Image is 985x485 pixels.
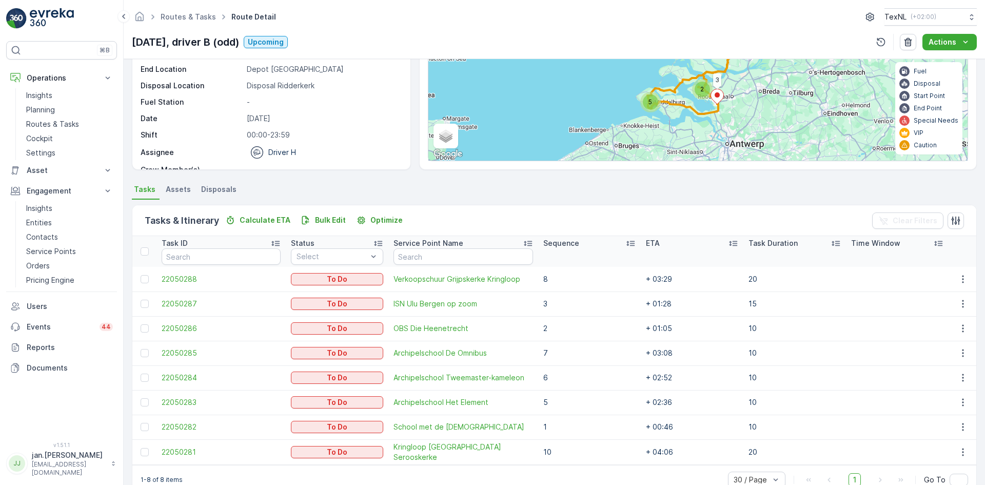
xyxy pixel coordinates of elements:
[26,232,58,242] p: Contacts
[27,186,96,196] p: Engagement
[700,85,704,93] span: 2
[141,398,149,406] div: Toggle Row Selected
[291,273,383,285] button: To Do
[352,214,407,226] button: Optimize
[327,274,347,284] p: To Do
[27,301,113,312] p: Users
[393,442,533,462] span: Kringloop [GEOGRAPHIC_DATA] Serooskerke
[22,259,117,273] a: Orders
[240,215,290,225] p: Calculate ETA
[32,450,106,460] p: jan.[PERSON_NAME]
[884,8,977,26] button: TexNL(+02:00)
[924,475,945,485] span: Go To
[26,261,50,271] p: Orders
[22,216,117,230] a: Entities
[22,131,117,146] a: Cockpit
[6,358,117,378] a: Documents
[393,323,533,334] a: OBS Die Heenetrecht
[851,238,900,248] p: Time Window
[393,397,533,408] a: Archipelschool Het Element
[244,36,288,48] button: Upcoming
[291,238,314,248] p: Status
[914,129,923,137] p: VIP
[297,214,350,226] button: Bulk Edit
[748,274,841,284] p: 20
[914,80,940,88] p: Disposal
[6,337,117,358] a: Reports
[393,299,533,309] a: ISN Ulu Bergen op zoom
[162,238,188,248] p: Task ID
[22,88,117,103] a: Insights
[641,390,743,415] td: + 02:36
[162,422,281,432] a: 22050282
[162,397,281,408] a: 22050283
[145,214,219,228] p: Tasks & Itinerary
[141,374,149,382] div: Toggle Row Selected
[32,460,106,477] p: [EMAIL_ADDRESS][DOMAIN_NAME]
[22,230,117,244] a: Contacts
[26,203,52,214] p: Insights
[393,442,533,462] a: Kringloop Zeeland Serooskerke
[327,323,347,334] p: To Do
[872,212,943,229] button: Clear Filters
[291,347,383,359] button: To Do
[6,8,27,29] img: logo
[247,130,400,140] p: 00:00-23:59
[201,184,237,195] span: Disposals
[692,79,713,100] div: 2
[911,13,936,21] p: ( +02:00 )
[6,68,117,88] button: Operations
[543,323,636,334] p: 2
[914,104,942,112] p: End Point
[134,15,145,24] a: Homepage
[141,64,243,74] p: End Location
[162,299,281,309] a: 22050287
[141,97,243,107] p: Fuel Station
[141,147,174,158] p: Assignee
[543,299,636,309] p: 3
[162,274,281,284] a: 22050288
[393,373,533,383] a: Archipelschool Tweemaster-kameleon
[914,141,937,149] p: Caution
[162,323,281,334] span: 22050286
[162,447,281,457] a: 22050281
[393,238,463,248] p: Service Point Name
[26,133,53,144] p: Cockpit
[327,422,347,432] p: To Do
[748,397,841,408] p: 10
[162,348,281,358] span: 22050285
[268,147,296,158] p: Driver H
[327,447,347,457] p: To Do
[370,215,403,225] p: Optimize
[435,125,457,147] a: Layers
[141,448,149,456] div: Toggle Row Selected
[141,81,243,91] p: Disposal Location
[297,251,367,262] p: Select
[247,81,400,91] p: Disposal Ridderkerk
[640,92,661,112] div: 5
[431,147,465,161] img: Google
[27,73,96,83] p: Operations
[641,365,743,390] td: + 02:52
[9,455,25,472] div: JJ
[161,12,216,21] a: Routes & Tasks
[141,423,149,431] div: Toggle Row Selected
[748,373,841,383] p: 10
[291,322,383,335] button: To Do
[922,34,977,50] button: Actions
[393,274,533,284] a: Verkoopschuur Grijpskerke Kringloop
[543,348,636,358] p: 7
[6,450,117,477] button: JJjan.[PERSON_NAME][EMAIL_ADDRESS][DOMAIN_NAME]
[27,322,93,332] p: Events
[914,67,927,75] p: Fuel
[166,184,191,195] span: Assets
[291,396,383,409] button: To Do
[327,299,347,309] p: To Do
